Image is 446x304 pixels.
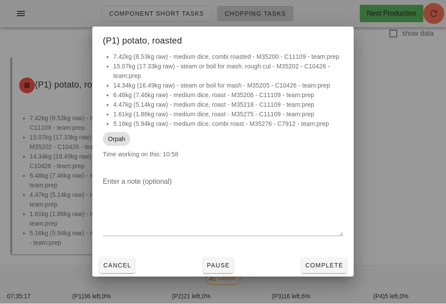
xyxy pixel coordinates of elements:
[92,27,354,52] div: (P1) potato, roasted
[206,262,230,269] span: Pause
[113,100,343,110] li: 4.47kg (5.14kg raw) - medium dice, roast - M35218 - C11109 - team:prep
[305,262,343,269] span: Complete
[99,258,135,274] button: Cancel
[108,132,125,146] span: Orpah
[113,91,343,100] li: 6.48kg (7.46kg raw) - medium dice, roast - M35206 - C11109 - team:prep
[113,119,343,129] li: 5.16kg (5.94kg raw) - medium dice, combi roast - M35276 - C7912 - team:prep
[103,262,132,269] span: Cancel
[301,258,347,274] button: Complete
[113,81,343,91] li: 14.34kg (16.49kg raw) - steam or boil for mash - M35205 - C10426 - team:prep
[92,52,354,168] div: Time working on this: 10:58
[113,52,343,62] li: 7.42kg (8.53kg raw) - medium dice, combi roasted - M35200 - C11109 - team:prep
[113,62,343,81] li: 15.07kg (17.33kg raw) - steam or boil for mash. rough cut - M35202 - C10426 - team:prep
[113,110,343,119] li: 1.61kg (1.86kg raw) - medium dice, roast - M35275 - C11109 - team:prep
[203,258,233,274] button: Pause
